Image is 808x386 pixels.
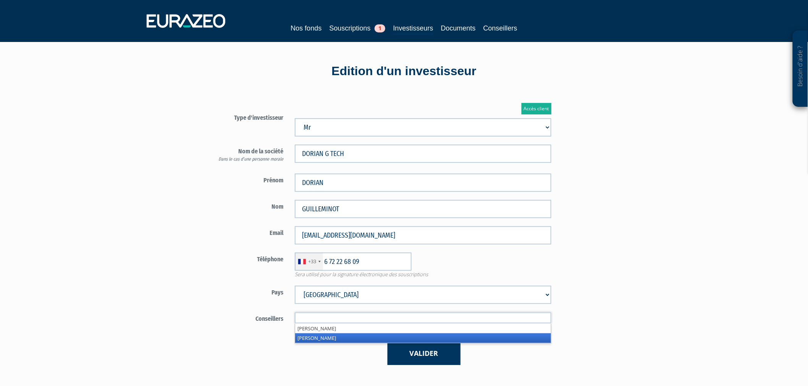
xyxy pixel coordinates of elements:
label: Type d'investisseur [200,111,289,122]
label: Téléphone [200,253,289,264]
span: 1 [375,24,385,32]
a: Accès client [522,103,551,114]
button: Valider [388,342,461,365]
div: +33 [308,258,316,265]
p: Besoin d'aide ? [796,35,805,103]
a: Investisseurs [393,23,433,35]
label: Pays [200,286,289,297]
li: [PERSON_NAME] [295,324,551,333]
a: Souscriptions1 [329,23,385,34]
a: Nos fonds [291,23,322,34]
label: Nom de la société [200,145,289,162]
div: Edition d'un investisseur [186,63,622,80]
img: 1732889491-logotype_eurazeo_blanc_rvb.png [147,14,225,28]
label: Conseillers [200,312,289,323]
div: Dans le cas d’une personne morale [205,156,283,162]
a: Documents [441,23,476,34]
label: Nom [200,200,289,211]
label: Email [200,226,289,238]
div: France: +33 [295,253,323,270]
input: 6 12 34 56 78 [295,253,412,271]
a: Conseillers [483,23,517,34]
span: Sera utilisé pour la signature électronique des souscriptions [289,271,557,278]
li: [PERSON_NAME] [295,333,551,343]
span: Plusieurs conseillers peuvent être liés à un même investisseur [289,326,557,334]
label: Prénom [200,174,289,185]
